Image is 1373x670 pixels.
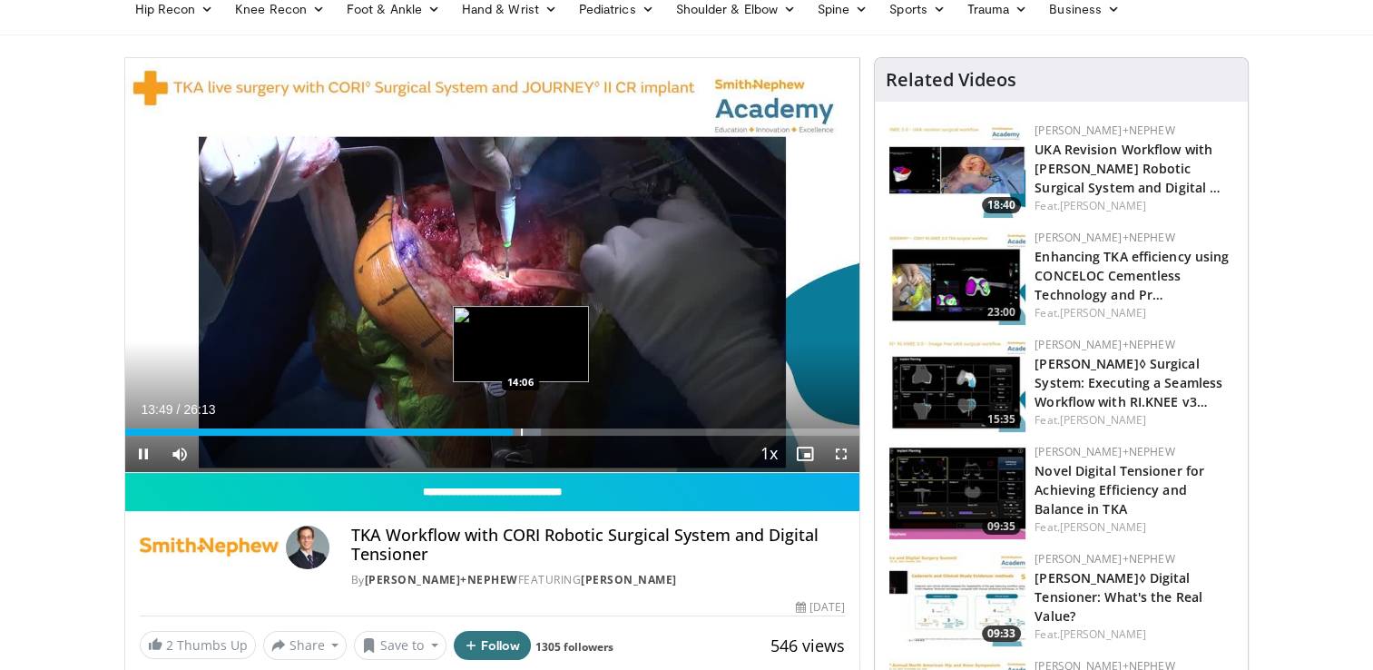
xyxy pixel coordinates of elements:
[454,631,532,660] button: Follow
[1035,519,1233,536] div: Feat.
[354,631,446,660] button: Save to
[1035,337,1174,352] a: [PERSON_NAME]+Nephew
[1035,123,1174,138] a: [PERSON_NAME]+Nephew
[125,58,860,473] video-js: Video Player
[889,230,1025,325] a: 23:00
[889,230,1025,325] img: cad15a82-7a4e-4d99-8f10-ac9ee335d8e8.150x105_q85_crop-smart_upscale.jpg
[889,337,1025,432] img: 50c97ff3-26b0-43aa-adeb-5f1249a916fc.150x105_q85_crop-smart_upscale.jpg
[1035,462,1204,517] a: Novel Digital Tensioner for Achieving Efficiency and Balance in TKA
[351,572,845,588] div: By FEATURING
[982,411,1021,428] span: 15:35
[125,429,860,436] div: Progress Bar
[770,635,845,656] span: 546 views
[453,306,589,382] img: image.jpeg
[889,551,1025,646] img: 72f8c4c6-2ed0-4097-a262-5c97cbbe0685.150x105_q85_crop-smart_upscale.jpg
[889,444,1025,539] img: 6906a9b6-27f2-4396-b1b2-551f54defe1e.150x105_q85_crop-smart_upscale.jpg
[787,436,823,472] button: Enable picture-in-picture mode
[982,304,1021,320] span: 23:00
[982,518,1021,535] span: 09:35
[125,436,162,472] button: Pause
[183,402,215,417] span: 26:13
[1035,305,1233,321] div: Feat.
[886,69,1016,91] h4: Related Videos
[1035,626,1233,643] div: Feat.
[1035,551,1174,567] a: [PERSON_NAME]+Nephew
[750,436,787,472] button: Playback Rate
[1035,141,1221,196] a: UKA Revision Workflow with [PERSON_NAME] Robotic Surgical System and Digital …
[889,551,1025,646] a: 09:33
[286,526,329,569] img: Avatar
[535,639,613,655] a: 1305 followers
[1035,248,1229,303] a: Enhancing TKA efficiency using CONCELOC Cementless Technology and Pr…
[889,444,1025,539] a: 09:35
[1035,230,1174,245] a: [PERSON_NAME]+Nephew
[162,436,198,472] button: Mute
[1060,626,1146,642] a: [PERSON_NAME]
[889,337,1025,432] a: 15:35
[1060,198,1146,213] a: [PERSON_NAME]
[351,526,845,565] h4: TKA Workflow with CORI Robotic Surgical System and Digital Tensioner
[1035,198,1233,214] div: Feat.
[1060,519,1146,535] a: [PERSON_NAME]
[365,572,518,587] a: [PERSON_NAME]+Nephew
[1035,412,1233,429] div: Feat.
[1060,412,1146,428] a: [PERSON_NAME]
[177,402,181,417] span: /
[823,436,859,472] button: Fullscreen
[1035,444,1174,459] a: [PERSON_NAME]+Nephew
[142,402,173,417] span: 13:49
[889,123,1025,218] img: 02205603-5ba6-4c11-9b25-5721b1ef82fa.150x105_q85_crop-smart_upscale.jpg
[581,572,677,587] a: [PERSON_NAME]
[796,599,845,616] div: [DATE]
[166,636,173,654] span: 2
[1035,569,1202,625] a: [PERSON_NAME]◊ Digital Tensioner: What's the Real Value?
[889,123,1025,218] a: 18:40
[1035,355,1222,410] a: [PERSON_NAME]◊ Surgical System: Executing a Seamless Workflow with RI.KNEE v3…
[140,631,256,659] a: 2 Thumbs Up
[1060,305,1146,320] a: [PERSON_NAME]
[140,526,279,569] img: Smith+Nephew
[263,631,348,660] button: Share
[982,197,1021,213] span: 18:40
[982,626,1021,642] span: 09:33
